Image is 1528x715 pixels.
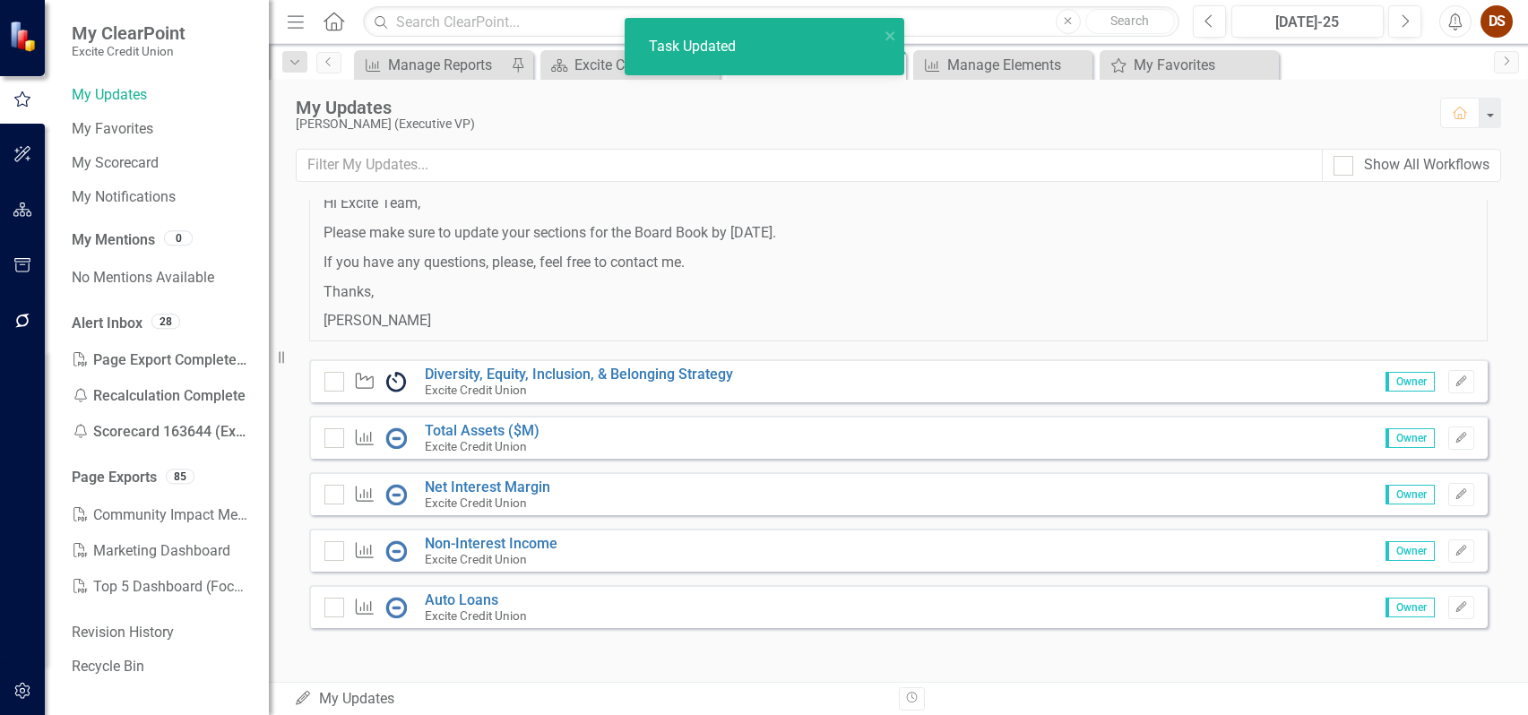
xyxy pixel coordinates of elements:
span: Owner [1386,428,1435,448]
button: Search [1085,9,1175,34]
p: [PERSON_NAME] [324,311,1473,332]
div: Recalculation Complete [72,378,251,414]
div: [PERSON_NAME] (Executive VP) [296,117,1422,131]
a: Top 5 Dashboard (Focus Financials) [72,569,251,605]
img: No Information [385,484,407,505]
span: Search [1110,13,1149,28]
button: [DATE]-25 [1231,5,1385,38]
span: Owner [1386,598,1435,617]
img: No Information [385,597,407,618]
a: Manage Reports [358,54,506,76]
small: Excite Credit Union [425,383,527,397]
a: My Mentions [72,230,155,251]
small: Excite Credit Union [425,552,527,566]
div: My Favorites [1134,54,1274,76]
button: close [885,25,897,46]
a: My Notifications [72,187,251,208]
a: My Scorecard [72,153,251,174]
a: Manage Elements [918,54,1088,76]
img: No Information [385,540,407,562]
a: Marketing Dashboard [72,533,251,569]
div: 0 [164,230,193,246]
span: My ClearPoint [72,22,186,44]
small: Excite Credit Union [425,608,527,623]
p: If you have any questions, please, feel free to contact me. [324,253,1473,273]
img: No Information [385,427,407,449]
a: Diversity, Equity, Inclusion, & Belonging Strategy [425,366,733,383]
div: Page Export Completed: Community Impact Metrics [72,342,251,378]
div: [DATE]-25 [1238,12,1378,33]
a: Recycle Bin [72,657,251,677]
span: Owner [1386,372,1435,392]
input: Filter My Updates... [296,149,1323,182]
a: Alert Inbox [72,314,142,334]
div: 28 [151,314,180,329]
div: Manage Elements [947,54,1088,76]
div: Scorecard 163644 (Excite Credit Union) copy forward completed [72,414,251,450]
div: My Updates [296,98,1422,117]
a: My Favorites [72,119,251,140]
a: Non-Interest Income [425,535,557,552]
button: DS [1481,5,1513,38]
img: Ongoing [385,371,407,392]
div: Task Updated [649,37,740,57]
div: 85 [166,469,194,484]
img: ClearPoint Strategy [9,21,40,52]
a: Community Impact Metrics [72,497,251,533]
p: Please make sure to update your sections for the Board Book by [DATE]. [324,223,1473,244]
a: Excite Credit Union Board Book [545,54,715,76]
a: Total Assets ($M) [425,422,540,439]
div: My Updates [294,689,885,710]
a: Auto Loans [425,591,498,608]
a: Page Exports [72,468,157,488]
span: Owner [1386,541,1435,561]
a: My Favorites [1104,54,1274,76]
div: Excite Credit Union Board Book [574,54,715,76]
p: Hi Excite Team, [324,194,1473,214]
div: No Mentions Available [72,260,251,296]
a: Revision History [72,623,251,643]
a: Net Interest Margin [425,478,550,495]
a: My Updates [72,85,251,106]
p: Thanks, [324,282,1473,303]
input: Search ClearPoint... [363,6,1178,38]
div: Manage Reports [388,54,506,76]
div: Show All Workflows [1364,155,1489,176]
span: Owner [1386,485,1435,504]
small: Excite Credit Union [72,44,186,58]
small: Excite Credit Union [425,439,527,453]
small: Excite Credit Union [425,495,527,510]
